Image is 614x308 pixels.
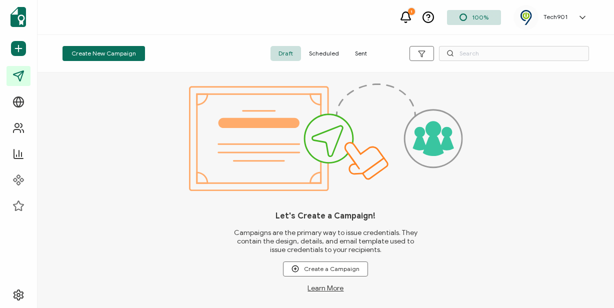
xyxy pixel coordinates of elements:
[307,284,343,292] a: Learn More
[270,46,301,61] span: Draft
[543,13,567,20] h5: Tech901
[301,46,347,61] span: Scheduled
[10,7,26,27] img: sertifier-logomark-colored.svg
[233,228,417,254] span: Campaigns are the primary way to issue credentials. They contain the design, details, and email t...
[347,46,375,61] span: Sent
[275,211,375,221] h1: Let's Create a Campaign!
[472,13,488,21] span: 100%
[71,50,136,56] span: Create New Campaign
[564,260,614,308] iframe: Chat Widget
[283,261,368,276] button: Create a Campaign
[189,83,463,191] img: campaigns.svg
[62,46,145,61] button: Create New Campaign
[518,10,533,25] img: f3b1c3aa-897d-46e8-9d57-76b776e496e4.png
[291,265,359,272] span: Create a Campaign
[439,46,589,61] input: Search
[408,8,415,15] div: 1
